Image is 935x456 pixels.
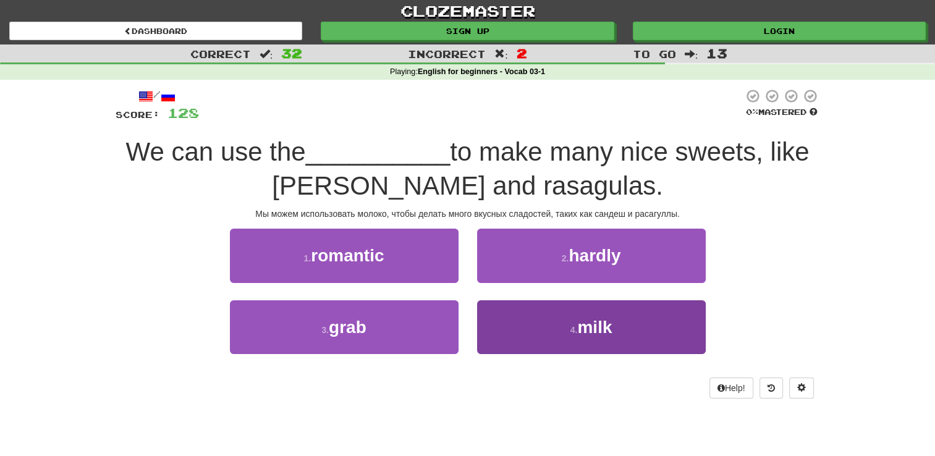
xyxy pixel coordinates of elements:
span: 0 % [746,107,758,117]
button: Help! [709,378,753,399]
span: Correct [190,48,251,60]
span: To go [633,48,676,60]
span: to make many nice sweets, like [PERSON_NAME] and rasagulas. [272,137,809,200]
small: 1 . [304,253,311,263]
span: : [260,49,273,59]
button: 3.grab [230,300,459,354]
span: romantic [311,246,384,265]
a: Login [633,22,926,40]
div: Мы можем использовать молоко, чтобы делать много вкусных сладостей, таких как сандеш и расагуллы. [116,208,820,220]
div: Mastered [743,107,820,118]
button: 4.milk [477,300,706,354]
span: Incorrect [408,48,486,60]
div: / [116,88,199,104]
button: 1.romantic [230,229,459,282]
a: Sign up [321,22,614,40]
span: grab [329,318,366,337]
button: 2.hardly [477,229,706,282]
a: Dashboard [9,22,302,40]
span: 2 [517,46,527,61]
strong: English for beginners - Vocab 03-1 [418,67,545,76]
span: milk [577,318,612,337]
small: 2 . [562,253,569,263]
span: Score: [116,109,160,120]
span: 32 [281,46,302,61]
small: 4 . [570,325,578,335]
span: : [685,49,698,59]
span: We can use the [126,137,306,166]
small: 3 . [321,325,329,335]
span: 128 [167,105,199,120]
span: __________ [306,137,451,166]
span: 13 [706,46,727,61]
button: Round history (alt+y) [759,378,783,399]
span: : [494,49,508,59]
span: hardly [569,246,620,265]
